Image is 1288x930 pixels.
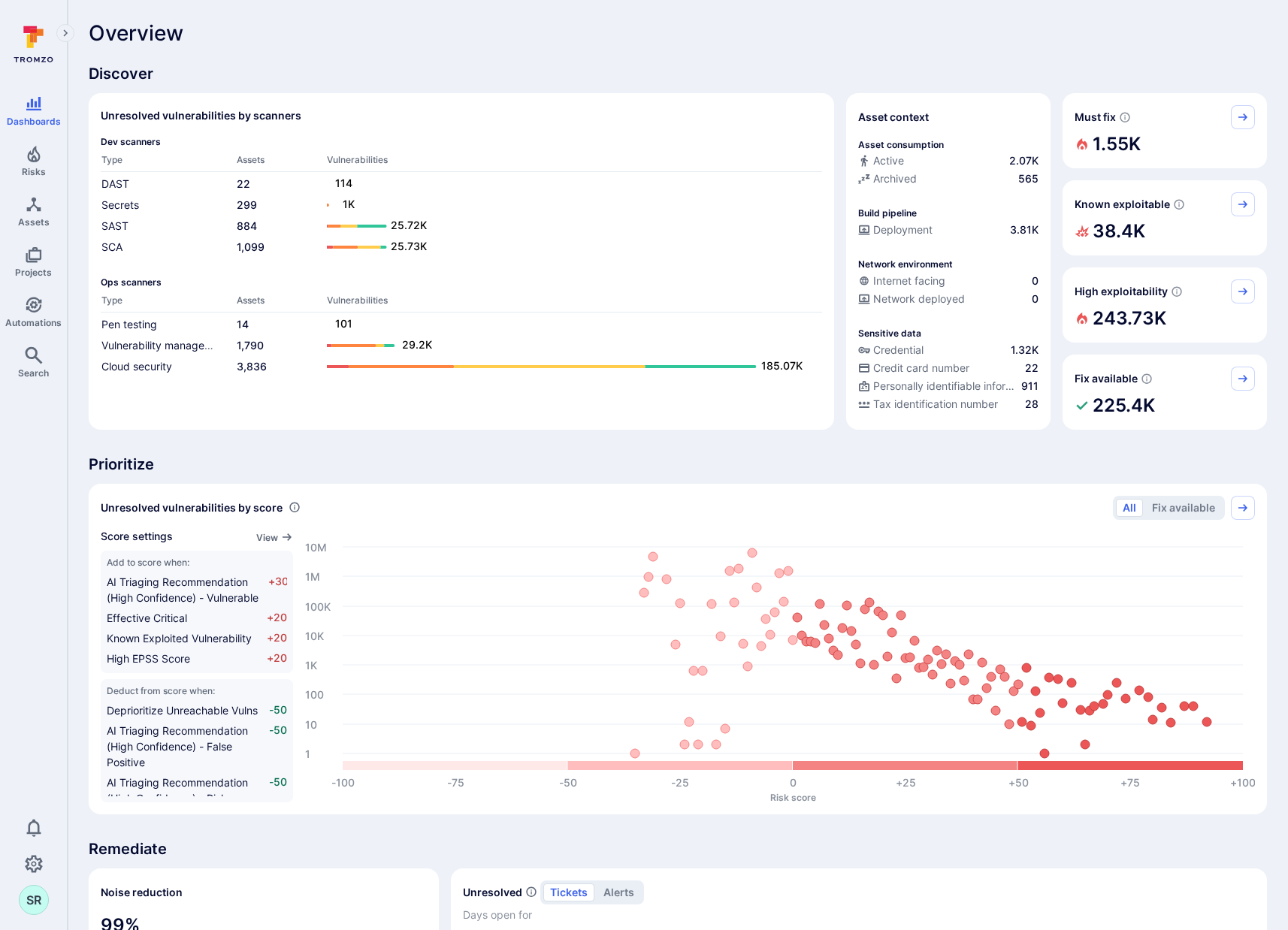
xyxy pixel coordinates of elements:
[858,379,1039,394] a: Personally identifiable information (PII)911
[858,153,1039,171] div: Commits seen in the last 180 days
[236,294,326,313] th: Assets
[391,219,427,231] text: 25.72K
[56,24,74,42] button: Expand navigation menu
[101,177,129,190] a: DAST
[858,171,1039,186] a: Archived565
[267,610,287,626] span: +20
[101,318,157,331] a: Pen testing
[525,884,537,900] span: Number of unresolved items by priority and days open
[896,776,916,789] text: +25
[327,196,807,214] a: 1K
[858,273,945,288] div: Internet facing
[268,702,287,718] span: -50
[1009,153,1039,168] span: 2.07K
[18,367,49,379] span: Search
[1011,343,1039,358] span: 1.32K
[305,747,310,759] text: 1
[101,276,822,288] span: Ops scanners
[761,359,803,372] text: 185.07K
[335,317,352,330] text: 101
[1173,198,1185,210] svg: Confirmed exploitable by KEV
[89,838,1267,859] span: Remediate
[256,529,293,545] a: View
[1063,180,1267,255] div: Known exploitable
[89,454,1267,475] span: Prioritize
[1093,391,1155,421] h2: 225.4K
[873,222,933,237] span: Deployment
[327,337,807,355] a: 29.2K
[1145,499,1222,517] button: Fix available
[858,291,965,306] div: Network deployed
[19,885,49,915] button: SR
[1075,110,1116,125] span: Must fix
[858,343,1039,358] a: Credential1.32K
[107,557,287,568] span: Add to score when:
[7,116,61,127] span: Dashboards
[237,318,249,331] a: 14
[559,776,577,789] text: -50
[1025,397,1039,412] span: 28
[858,153,1039,168] a: Active2.07K
[858,153,904,168] div: Active
[268,774,287,822] span: -50
[101,198,139,211] a: Secrets
[268,574,287,605] span: +30
[858,328,921,339] p: Sensitive data
[1018,171,1039,186] span: 565
[237,240,265,253] a: 1,099
[268,723,287,770] span: -50
[858,397,998,412] div: Tax identification number
[873,343,924,358] span: Credential
[1075,197,1170,212] span: Known exploitable
[671,776,689,789] text: -25
[327,238,807,256] a: 25.73K
[236,153,326,172] th: Assets
[331,776,355,789] text: -100
[447,776,464,789] text: -75
[5,317,62,328] span: Automations
[237,360,267,373] a: 3,836
[107,704,258,717] span: Deprioritize Unreachable Vulns
[858,379,1039,397] div: Evidence indicative of processing personally identifiable information
[1120,776,1140,789] text: +75
[101,886,183,898] span: Noise reduction
[858,361,1039,379] div: Evidence indicative of processing credit card numbers
[1032,291,1039,306] span: 0
[18,216,50,228] span: Assets
[463,907,1255,922] span: Days open for
[305,717,317,730] text: 10
[1093,303,1166,334] h2: 243.73K
[858,171,917,186] div: Archived
[1063,93,1267,168] div: Must fix
[1093,129,1141,159] h2: 1.55K
[107,652,190,665] span: High EPSS Score
[60,27,71,40] i: Expand navigation menu
[101,219,128,232] a: SAST
[89,21,183,45] span: Overview
[22,166,46,177] span: Risks
[107,632,252,645] span: Known Exploited Vulnerability
[858,397,1039,412] a: Tax identification number28
[107,724,248,768] span: AI Triaging Recommendation (High Confidence) - False Positive
[107,611,187,624] span: Effective Critical
[237,219,257,232] a: 884
[1141,373,1153,385] svg: Vulnerabilities with fix available
[873,273,945,288] span: Internet facing
[107,685,287,696] span: Deduct from score when:
[101,339,229,352] a: Vulnerability management
[858,273,1039,288] a: Internet facing0
[15,267,52,278] span: Projects
[101,108,301,123] h2: Unresolved vulnerabilities by scanners
[326,153,822,172] th: Vulnerabilities
[858,110,929,125] span: Asset context
[237,339,264,352] a: 1,790
[463,885,522,900] h2: Unresolved
[858,139,944,150] p: Asset consumption
[873,171,917,186] span: Archived
[873,397,998,412] span: Tax identification number
[305,569,320,582] text: 1M
[858,171,1039,189] div: Code repository is archived
[1008,776,1029,789] text: +50
[343,198,355,210] text: 1K
[101,529,173,545] span: Score settings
